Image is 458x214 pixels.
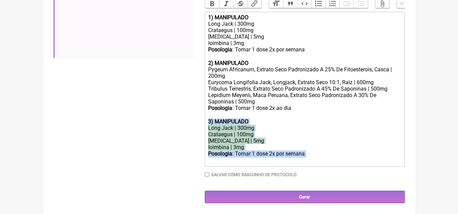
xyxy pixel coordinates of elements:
strong: Posologia [208,46,232,53]
div: Long Jack | 300mg [208,21,401,27]
input: Gerar [205,191,405,203]
strong: Posologia [208,150,232,157]
div: Ioimbina | 3mg [208,40,401,46]
div: Crataegus | 100mg [208,27,401,33]
div: : Tomar 1 dose 2x por semana ㅤ [208,150,401,164]
div: : Tomar 1 dose 2x ao dia ㅤ [208,105,401,118]
del: [MEDICAL_DATA] | 5mg [208,138,264,144]
div: Tribulus Terrestris, Extrato Seco Padronizado A 45% De Saponinas | 500mg [208,86,401,92]
strong: 2) MANIPULADO [208,60,248,66]
strong: 3) MANIPULADO [208,118,248,125]
div: Lepidium Meyenii, Maca Peruana, Extrato Seco Padronizado A 30% De Saponinas | 500mg [208,92,401,105]
del: Long Jack | 300mg [208,125,254,131]
div: : Tomar 1 dose 2x por semana ㅤ [208,46,401,60]
div: Pygeum Africanum, Extrato Seco Padronizado A 25% De Fitoesterois, Casca | 200mg [208,66,401,79]
div: Eurycoma Longifolia Jack, Longjack, Extrato Seco 10:1, Raiz | 600mg [208,79,401,86]
div: [MEDICAL_DATA] | 5mg [208,33,401,40]
strong: 1) MANIPULADO [208,14,248,21]
strong: Posologia [208,105,232,111]
del: Crataegus | 100mg [208,131,254,138]
label: Salvar como rascunho de Protocolo [211,172,297,177]
del: Ioimbina | 3mg [208,144,244,150]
